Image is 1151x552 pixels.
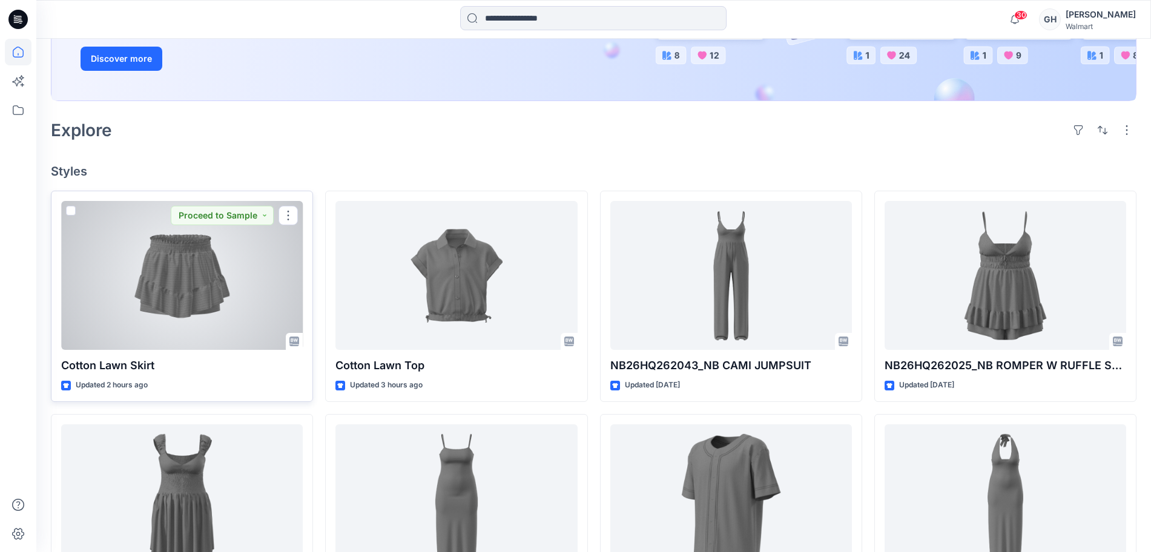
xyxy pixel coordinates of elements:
a: NB26HQ262025_NB ROMPER W RUFFLE SKIRT [885,201,1126,350]
p: Updated 2 hours ago [76,379,148,392]
p: Updated 3 hours ago [350,379,423,392]
div: Walmart [1066,22,1136,31]
a: Cotton Lawn Top [335,201,577,350]
button: Discover more [81,47,162,71]
p: Cotton Lawn Skirt [61,357,303,374]
a: Cotton Lawn Skirt [61,201,303,350]
p: NB26HQ262025_NB ROMPER W RUFFLE SKIRT [885,357,1126,374]
p: Updated [DATE] [899,379,954,392]
h2: Explore [51,120,112,140]
p: Updated [DATE] [625,379,680,392]
a: NB26HQ262043_NB CAMI JUMPSUIT [610,201,852,350]
h4: Styles [51,164,1136,179]
p: Cotton Lawn Top [335,357,577,374]
p: NB26HQ262043_NB CAMI JUMPSUIT [610,357,852,374]
span: 30 [1014,10,1027,20]
a: Discover more [81,47,353,71]
div: GH [1039,8,1061,30]
div: [PERSON_NAME] [1066,7,1136,22]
